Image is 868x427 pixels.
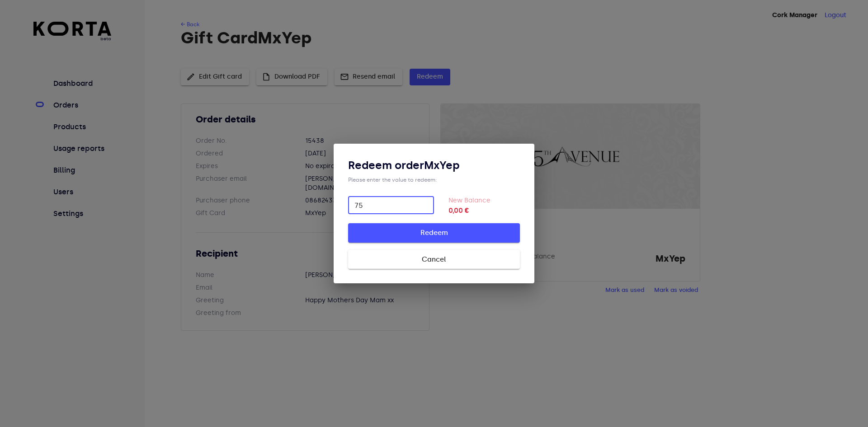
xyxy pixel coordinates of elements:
[348,250,520,269] button: Cancel
[363,253,505,265] span: Cancel
[448,197,491,204] label: New Balance
[348,176,520,183] div: Please enter the value to redeem:
[363,227,505,239] span: Redeem
[348,158,520,173] h3: Redeem order MxYep
[448,205,520,216] strong: 0,00 €
[348,223,520,242] button: Redeem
